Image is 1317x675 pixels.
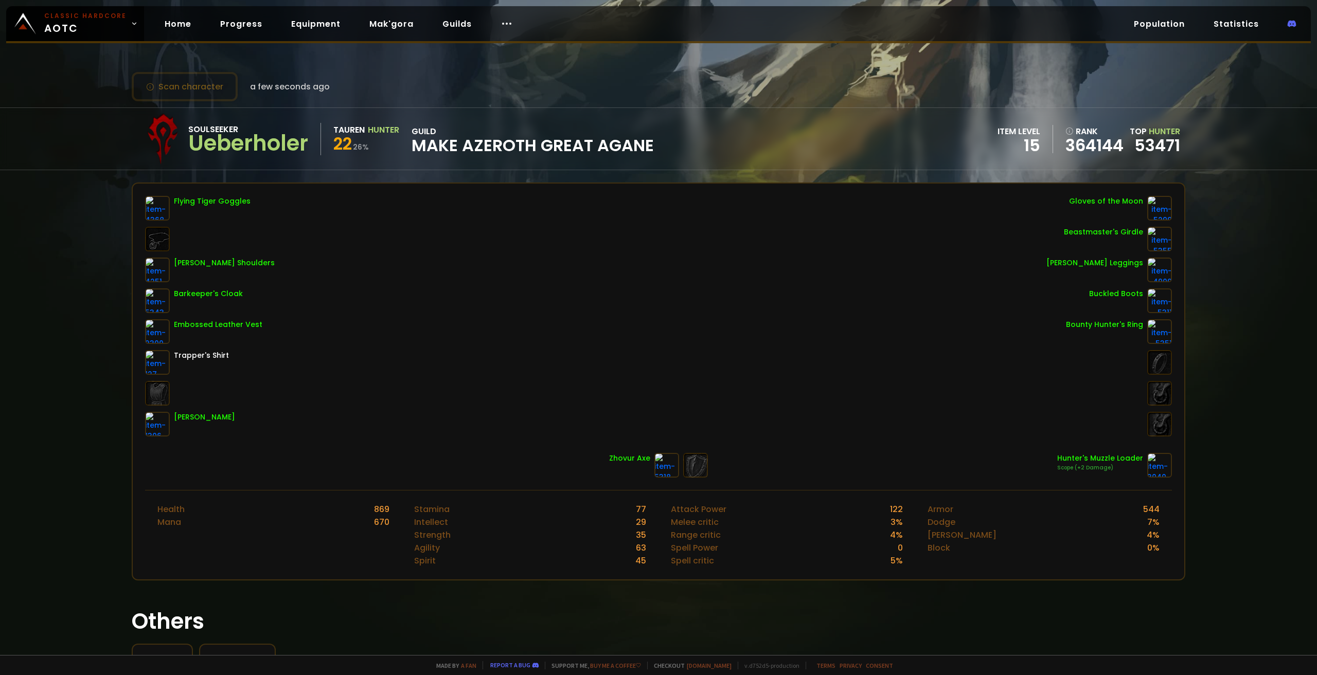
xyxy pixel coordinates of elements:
a: Consent [866,662,893,669]
a: Classic HardcoreAOTC [6,6,144,41]
div: 3 % [891,516,903,528]
div: Health [157,503,185,516]
div: Bounty Hunter's Ring [1066,319,1143,330]
a: Equipment [283,13,349,34]
img: item-1306 [145,412,170,436]
div: Beastmaster's Girdle [1064,227,1143,238]
div: 670 [374,516,389,528]
div: Makgora [141,653,184,666]
div: Spell Power [671,541,718,554]
a: Guilds [434,13,480,34]
div: Scope (+2 Damage) [1057,464,1143,472]
a: Buy me a coffee [590,662,641,669]
div: Spirit [414,554,436,567]
img: item-5355 [1147,227,1172,251]
h1: Others [132,605,1185,637]
div: rank [1065,125,1124,138]
div: Spell critic [671,554,714,567]
a: [DOMAIN_NAME] [687,662,732,669]
div: Melee critic [671,516,719,528]
div: Strength [414,528,451,541]
div: Range critic [671,528,721,541]
div: Top [1130,125,1180,138]
small: Classic Hardcore [44,11,127,21]
img: item-5343 [145,288,170,313]
div: Zhovur Axe [609,453,650,464]
button: Scan character [132,72,238,101]
img: item-127 [145,350,170,375]
span: Made by [430,662,476,669]
div: Attack Power [671,503,726,516]
div: guild [412,125,654,153]
img: item-5318 [654,453,679,478]
div: Buckled Boots [1089,288,1143,299]
div: [PERSON_NAME] [928,528,996,541]
div: 0 [898,541,903,554]
div: Mana [157,516,181,528]
div: 29 [636,516,646,528]
div: 4 % [890,528,903,541]
img: item-4368 [145,196,170,221]
div: [PERSON_NAME] Shoulders [174,258,275,268]
span: Hunter [1149,125,1180,137]
div: Flying Tiger Goggles [174,196,251,207]
a: Mak'gora [361,13,422,34]
div: 35 [636,528,646,541]
a: Privacy [840,662,862,669]
a: a fan [461,662,476,669]
span: 22 [333,132,352,155]
span: Checkout [647,662,732,669]
div: 0 % [1147,541,1160,554]
span: a few seconds ago [250,80,330,93]
div: 869 [374,503,389,516]
img: item-4251 [145,258,170,282]
a: Population [1126,13,1193,34]
div: Hunter [368,123,399,136]
img: item-5311 [1147,288,1172,313]
a: Terms [816,662,835,669]
div: 77 [636,503,646,516]
a: 364144 [1065,138,1124,153]
span: AOTC [44,11,127,36]
div: Intellect [414,516,448,528]
div: Equipment [208,653,266,666]
a: Progress [212,13,271,34]
div: [PERSON_NAME] Leggings [1046,258,1143,268]
div: Embossed Leather Vest [174,319,262,330]
div: Barkeeper's Cloak [174,288,243,299]
div: 4 % [1147,528,1160,541]
a: 53471 [1134,134,1180,157]
div: 63 [636,541,646,554]
img: item-3040 [1147,453,1172,478]
img: item-2300 [145,319,170,344]
div: Agility [414,541,440,554]
div: item level [998,125,1040,138]
div: 122 [890,503,903,516]
img: item-5351 [1147,319,1172,344]
span: Make Azeroth Great Agane [412,138,654,153]
div: [PERSON_NAME] [174,412,235,423]
div: Dodge [928,516,955,528]
img: item-5299 [1147,196,1172,221]
img: item-4909 [1147,258,1172,282]
div: Armor [928,503,953,516]
div: Gloves of the Moon [1069,196,1143,207]
div: Tauren [333,123,365,136]
div: 7 % [1147,516,1160,528]
div: Soulseeker [188,123,308,136]
small: 26 % [353,142,369,152]
div: Ueberholer [188,136,308,151]
div: Hunter's Muzzle Loader [1057,453,1143,464]
div: Stamina [414,503,450,516]
div: Block [928,541,950,554]
div: 544 [1143,503,1160,516]
a: Home [156,13,200,34]
div: 15 [998,138,1040,153]
div: 45 [635,554,646,567]
a: Statistics [1205,13,1267,34]
div: 5 % [891,554,903,567]
div: Trapper's Shirt [174,350,229,361]
span: v. d752d5 - production [738,662,799,669]
span: Support me, [545,662,641,669]
a: Report a bug [490,661,530,669]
